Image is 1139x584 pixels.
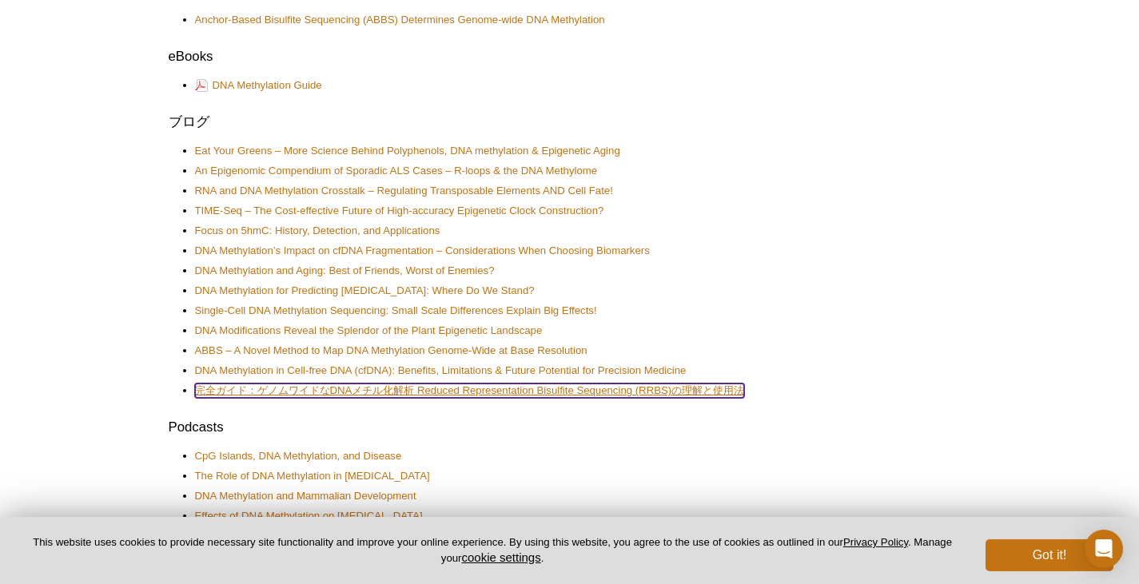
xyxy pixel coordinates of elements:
a: Effects of DNA Methylation on [MEDICAL_DATA] [195,509,423,523]
h2: ブログ [169,113,971,132]
a: RNA and DNA Methylation Crosstalk – Regulating Transposable Elements AND Cell Fate! [195,184,613,198]
a: DNA Methylation in Cell-free DNA (cfDNA): Benefits, Limitations & Future Potential for Precision ... [195,364,687,378]
a: DNA Modifications Reveal the Splendor of the Plant Epigenetic Landscape [195,324,543,338]
button: Got it! [986,539,1113,571]
a: DNA Methylation Guide [195,77,322,94]
a: Eat Your Greens – More Science Behind Polyphenols, DNA methylation & Epigenetic Aging [195,144,620,158]
a: DNA Methylation and Aging: Best of Friends, Worst of Enemies? [195,264,495,278]
div: Open Intercom Messenger [1085,530,1123,568]
a: DNA Methylation’s Impact on cfDNA Fragmentation – Considerations When Choosing Biomarkers [195,244,650,258]
a: Focus on 5hmC: History, Detection, and Applications [195,224,440,238]
h2: Podcasts [169,418,971,437]
h2: eBooks [169,47,971,66]
a: CpG Islands, DNA Methylation, and Disease [195,449,402,463]
p: This website uses cookies to provide necessary site functionality and improve your online experie... [26,535,959,566]
button: cookie settings [461,550,540,564]
a: 完全ガイド：ゲノムワイドなDNAメチル化解析 Reduced Representation Bisulfite Sequencing (RRBS)の理解と使用法 [195,383,745,398]
a: ABBS – A Novel Method to Map DNA Methylation Genome-Wide at Base Resolution [195,344,587,358]
a: TIME-Seq – The Cost-effective Future of High-accuracy Epigenetic Clock Construction? [195,204,604,218]
a: Privacy Policy [843,536,908,548]
a: Anchor-Based Bisulfite Sequencing (ABBS) Determines Genome-wide DNA Methylation [195,13,605,27]
a: The Role of DNA Methylation in [MEDICAL_DATA] [195,469,430,483]
a: DNA Methylation for Predicting [MEDICAL_DATA]: Where Do We Stand? [195,284,535,298]
a: DNA Methylation and Mammalian Development [195,489,416,503]
a: An Epigenomic Compendium of Sporadic ALS Cases – R-loops & the DNA Methylome [195,164,598,178]
a: Single-Cell DNA Methylation Sequencing: Small Scale Differences Explain Big Effects! [195,304,597,318]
